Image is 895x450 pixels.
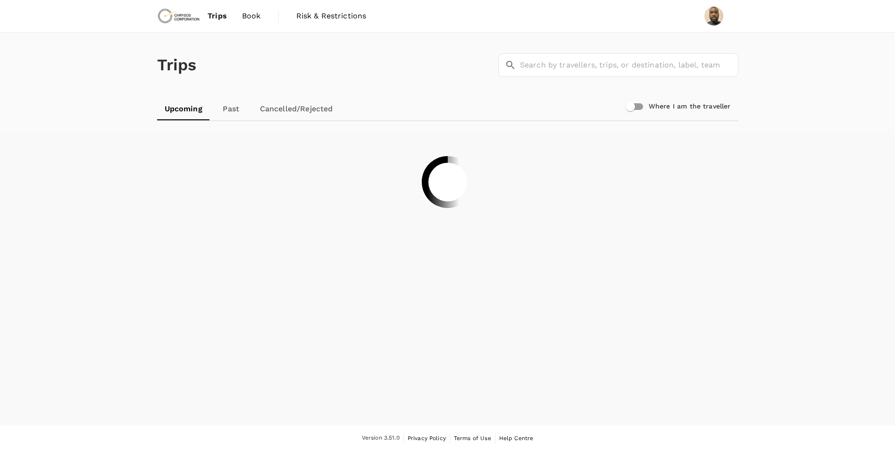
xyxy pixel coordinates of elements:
[157,98,210,120] a: Upcoming
[520,53,738,77] input: Search by travellers, trips, or destination, label, team
[408,433,446,443] a: Privacy Policy
[408,435,446,442] span: Privacy Policy
[210,98,252,120] a: Past
[296,10,367,22] span: Risk & Restrictions
[454,433,491,443] a: Terms of Use
[704,7,723,25] img: Adetunji Adewusi
[454,435,491,442] span: Terms of Use
[499,435,534,442] span: Help Centre
[242,10,261,22] span: Book
[208,10,227,22] span: Trips
[499,433,534,443] a: Help Centre
[649,101,731,112] h6: Where I am the traveller
[252,98,341,120] a: Cancelled/Rejected
[157,33,197,98] h1: Trips
[157,6,201,26] img: Chrysos Corporation
[362,433,400,443] span: Version 3.51.0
